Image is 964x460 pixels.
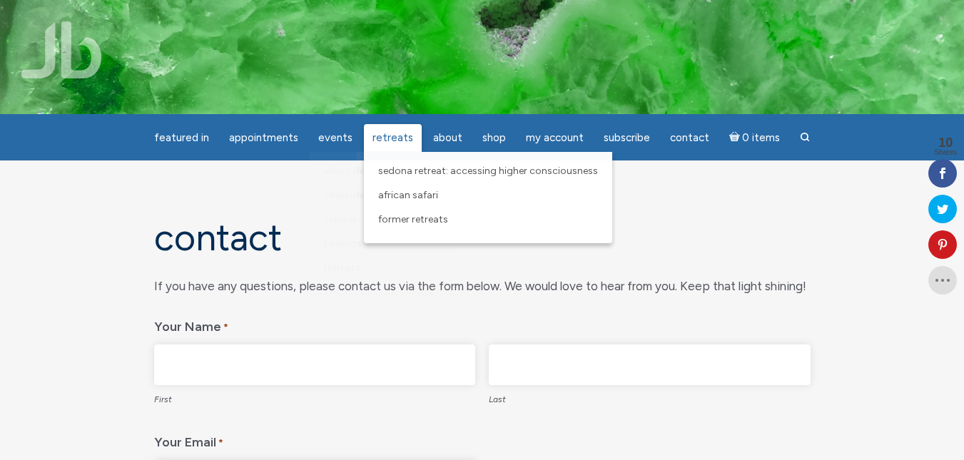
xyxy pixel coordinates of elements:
[324,189,379,201] span: Channelings
[489,385,811,411] label: Last
[317,183,448,208] a: Channelings
[721,123,789,152] a: Cart0 items
[371,208,605,232] a: Former Retreats
[526,131,584,144] span: My Account
[318,131,352,144] span: Events
[317,208,448,232] a: Classes
[729,131,743,144] i: Cart
[146,124,218,152] a: featured in
[324,213,357,225] span: Classes
[317,159,448,183] a: View Calendar
[661,124,718,152] a: Contact
[154,309,811,339] legend: Your Name
[154,218,811,258] h1: Contact
[425,124,471,152] a: About
[934,136,957,149] span: 10
[317,232,448,256] a: Healings
[229,131,298,144] span: Appointments
[372,131,413,144] span: Retreats
[154,275,811,297] div: If you have any questions, please contact us via the form below. We would love to hear from you. ...
[670,131,709,144] span: Contact
[154,131,209,144] span: featured in
[21,21,102,78] img: Jamie Butler. The Everyday Medium
[474,124,514,152] a: Shop
[482,131,506,144] span: Shop
[324,237,362,250] span: Healings
[154,424,223,455] label: Your Email
[378,213,448,225] span: Former Retreats
[371,159,605,183] a: Sedona Retreat: Accessing Higher Consciousness
[220,124,307,152] a: Appointments
[371,183,605,208] a: African Safari
[310,124,361,152] a: Events
[595,124,659,152] a: Subscribe
[378,165,598,177] span: Sedona Retreat: Accessing Higher Consciousness
[324,262,360,274] span: Retreats
[517,124,592,152] a: My Account
[324,165,386,177] span: View Calendar
[154,385,476,411] label: First
[604,131,650,144] span: Subscribe
[742,133,780,143] span: 0 items
[934,149,957,156] span: Shares
[378,189,438,201] span: African Safari
[364,124,422,152] a: Retreats
[433,131,462,144] span: About
[317,256,448,280] a: Retreats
